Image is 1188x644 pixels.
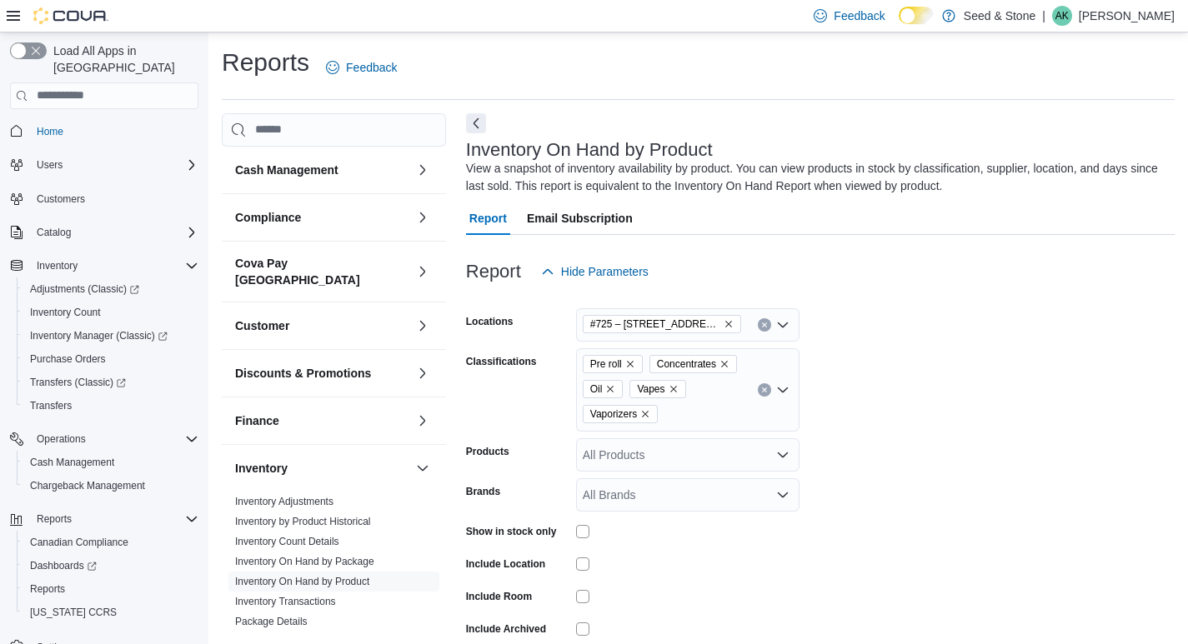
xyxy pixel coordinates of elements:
[23,476,198,496] span: Chargeback Management
[30,429,93,449] button: Operations
[222,46,309,79] h1: Reports
[466,525,557,538] label: Show in stock only
[3,119,205,143] button: Home
[776,448,789,462] button: Open list of options
[413,458,433,478] button: Inventory
[235,596,336,607] a: Inventory Transactions
[23,532,135,552] a: Canadian Compliance
[964,6,1035,26] p: Seed & Stone
[23,452,198,472] span: Cash Management
[17,474,205,497] button: Chargeback Management
[30,282,139,296] span: Adjustments (Classic)
[583,355,643,373] span: Pre roll
[583,315,741,333] span: #725 – 19800 Lougheed Hwy (Pitt Meadows)
[30,188,198,209] span: Customers
[466,485,500,498] label: Brands
[30,509,198,529] span: Reports
[23,602,123,622] a: [US_STATE] CCRS
[590,406,637,422] span: Vaporizers
[590,356,622,372] span: Pre roll
[649,355,737,373] span: Concentrates
[30,352,106,366] span: Purchase Orders
[590,316,720,332] span: #725 – [STREET_ADDRESS][PERSON_NAME])
[466,140,713,160] h3: Inventory On Hand by Product
[23,532,198,552] span: Canadian Compliance
[30,155,69,175] button: Users
[23,326,198,346] span: Inventory Manager (Classic)
[30,429,198,449] span: Operations
[669,384,679,394] button: Remove Vapes from selection in this group
[235,575,369,588] span: Inventory On Hand by Product
[235,255,409,288] button: Cova Pay [GEOGRAPHIC_DATA]
[3,507,205,531] button: Reports
[235,516,371,527] a: Inventory by Product Historical
[466,590,532,603] label: Include Room
[527,202,633,235] span: Email Subscription
[561,263,649,280] span: Hide Parameters
[235,535,339,548] span: Inventory Count Details
[47,42,198,76] span: Load All Apps in [GEOGRAPHIC_DATA]
[235,460,409,477] button: Inventory
[235,616,308,627] a: Package Details
[23,476,152,496] a: Chargeback Management
[235,496,333,507] a: Inventory Adjustments
[23,302,108,322] a: Inventory Count
[1055,6,1069,26] span: AK
[235,556,374,567] a: Inventory On Hand by Package
[413,316,433,336] button: Customer
[640,409,650,419] button: Remove Vaporizers from selection in this group
[17,451,205,474] button: Cash Management
[235,495,333,508] span: Inventory Adjustments
[413,262,433,282] button: Cova Pay [GEOGRAPHIC_DATA]
[17,347,205,371] button: Purchase Orders
[235,209,301,226] h3: Compliance
[17,301,205,324] button: Inventory Count
[17,277,205,301] a: Adjustments (Classic)
[3,254,205,277] button: Inventory
[30,606,117,619] span: [US_STATE] CCRS
[30,479,145,492] span: Chargeback Management
[235,515,371,528] span: Inventory by Product Historical
[30,329,168,342] span: Inventory Manager (Classic)
[23,279,198,299] span: Adjustments (Classic)
[758,318,771,332] button: Clear input
[637,381,664,397] span: Vapes
[413,363,433,383] button: Discounts & Promotions
[1052,6,1072,26] div: Arun Kumar
[37,512,72,526] span: Reports
[235,576,369,587] a: Inventory On Hand by Product
[37,125,63,138] span: Home
[23,556,103,576] a: Dashboards
[30,399,72,412] span: Transfers
[466,160,1166,195] div: View a snapshot of inventory availability by product. You can view products in stock by classific...
[235,412,409,429] button: Finance
[23,372,198,392] span: Transfers (Classic)
[469,202,507,235] span: Report
[30,122,70,142] a: Home
[235,162,338,178] h3: Cash Management
[37,192,85,206] span: Customers
[3,427,205,451] button: Operations
[37,158,63,172] span: Users
[30,456,114,469] span: Cash Management
[346,59,397,76] span: Feedback
[413,160,433,180] button: Cash Management
[37,259,78,272] span: Inventory
[466,445,509,458] label: Products
[30,582,65,596] span: Reports
[17,577,205,601] button: Reports
[30,536,128,549] span: Canadian Compliance
[235,209,409,226] button: Compliance
[30,189,92,209] a: Customers
[235,317,409,334] button: Customer
[23,602,198,622] span: Washington CCRS
[466,557,545,571] label: Include Location
[30,256,198,276] span: Inventory
[23,579,198,599] span: Reports
[17,531,205,554] button: Canadian Compliance
[17,371,205,394] a: Transfers (Classic)
[23,579,72,599] a: Reports
[1042,6,1045,26] p: |
[235,412,279,429] h3: Finance
[235,365,371,382] h3: Discounts & Promotions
